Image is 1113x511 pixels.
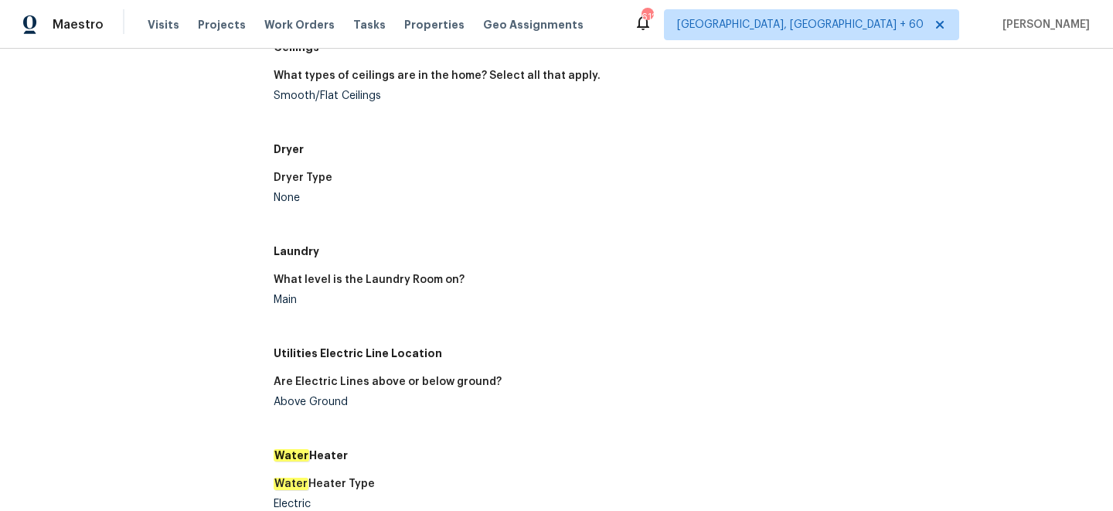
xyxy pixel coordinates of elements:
[996,17,1090,32] span: [PERSON_NAME]
[642,9,652,25] div: 612
[274,448,1094,463] h5: Heater
[274,141,1094,157] h5: Dryer
[198,17,246,32] span: Projects
[274,397,672,407] div: Above Ground
[274,376,502,387] h5: Are Electric Lines above or below ground?
[274,172,332,183] h5: Dryer Type
[274,499,672,509] div: Electric
[274,479,375,489] h5: Heater Type
[404,17,465,32] span: Properties
[274,70,601,81] h5: What types of ceilings are in the home? Select all that apply.
[53,17,104,32] span: Maestro
[677,17,924,32] span: [GEOGRAPHIC_DATA], [GEOGRAPHIC_DATA] + 60
[148,17,179,32] span: Visits
[274,244,1094,259] h5: Laundry
[274,346,1094,361] h5: Utilities Electric Line Location
[274,90,672,101] div: Smooth/Flat Ceilings
[274,274,465,285] h5: What level is the Laundry Room on?
[274,295,672,305] div: Main
[353,19,386,30] span: Tasks
[274,192,672,203] div: None
[264,17,335,32] span: Work Orders
[274,478,308,490] em: Water
[274,449,309,462] em: Water
[483,17,584,32] span: Geo Assignments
